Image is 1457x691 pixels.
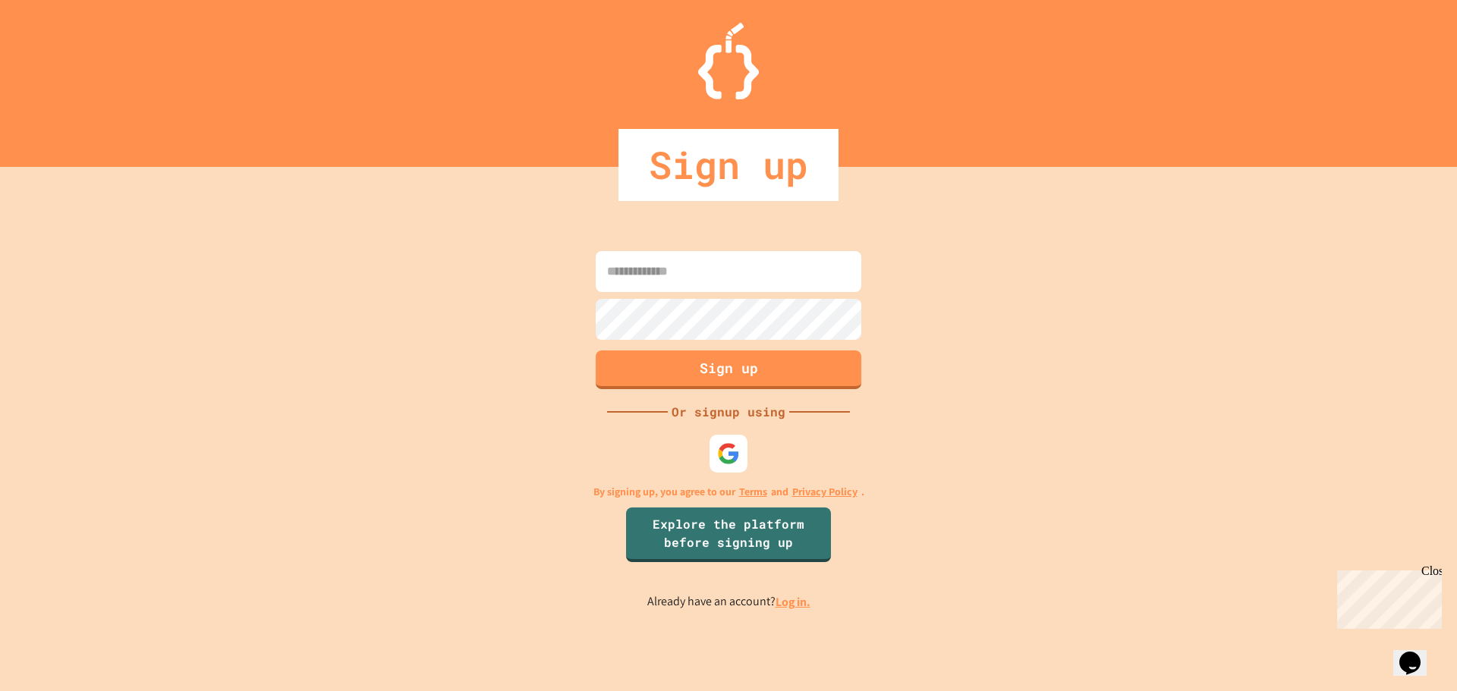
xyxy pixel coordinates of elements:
a: Privacy Policy [792,484,858,500]
a: Explore the platform before signing up [626,507,831,562]
button: Sign up [596,350,861,389]
a: Log in. [776,594,810,610]
div: Chat with us now!Close [6,6,105,96]
p: Already have an account? [647,592,810,611]
div: Or signup using [668,403,789,421]
p: By signing up, you agree to our and . [593,484,864,500]
div: Sign up [618,129,839,201]
img: Logo.svg [698,23,759,99]
iframe: chat widget [1393,630,1442,676]
img: google-icon.svg [717,442,740,465]
iframe: chat widget [1331,564,1442,629]
a: Terms [739,484,767,500]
